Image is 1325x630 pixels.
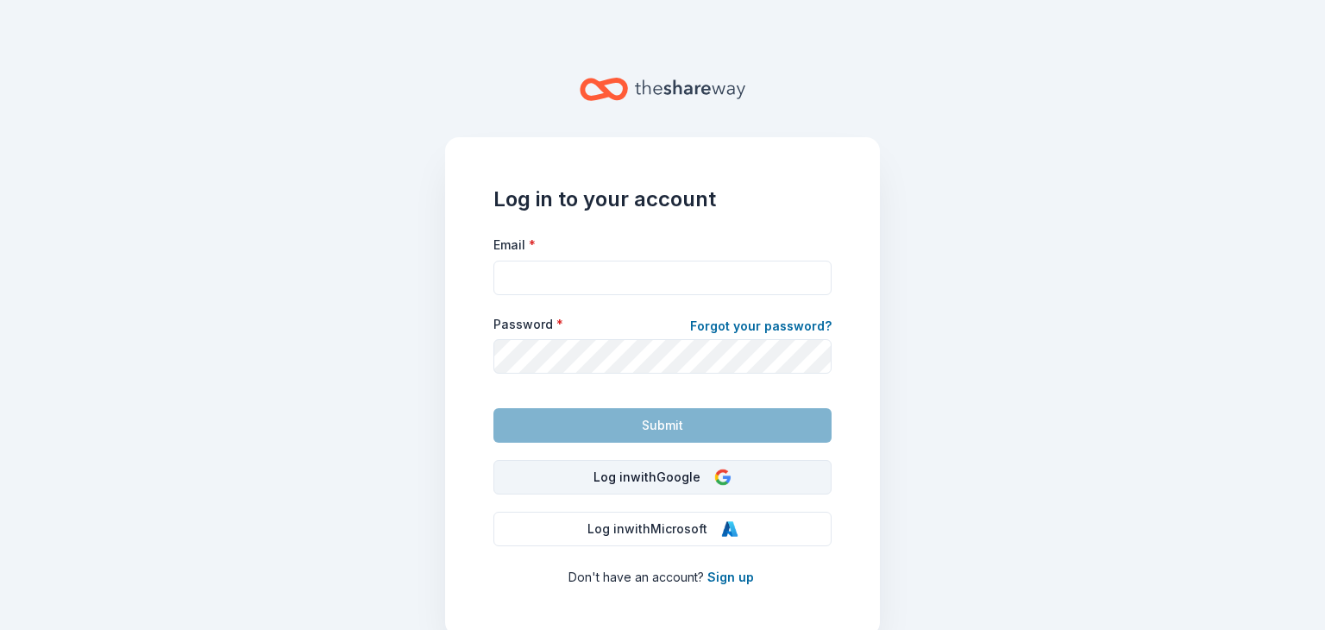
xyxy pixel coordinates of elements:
span: Don ' t have an account? [568,570,704,584]
button: Log inwithGoogle [493,460,832,495]
a: Sign up [707,570,754,584]
img: Google Logo [714,469,732,486]
button: Log inwithMicrosoft [493,512,832,546]
img: Microsoft Logo [721,520,738,538]
label: Email [493,236,536,254]
label: Password [493,316,563,333]
a: Home [580,69,745,110]
a: Forgot your password? [690,316,832,340]
h1: Log in to your account [493,186,832,213]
